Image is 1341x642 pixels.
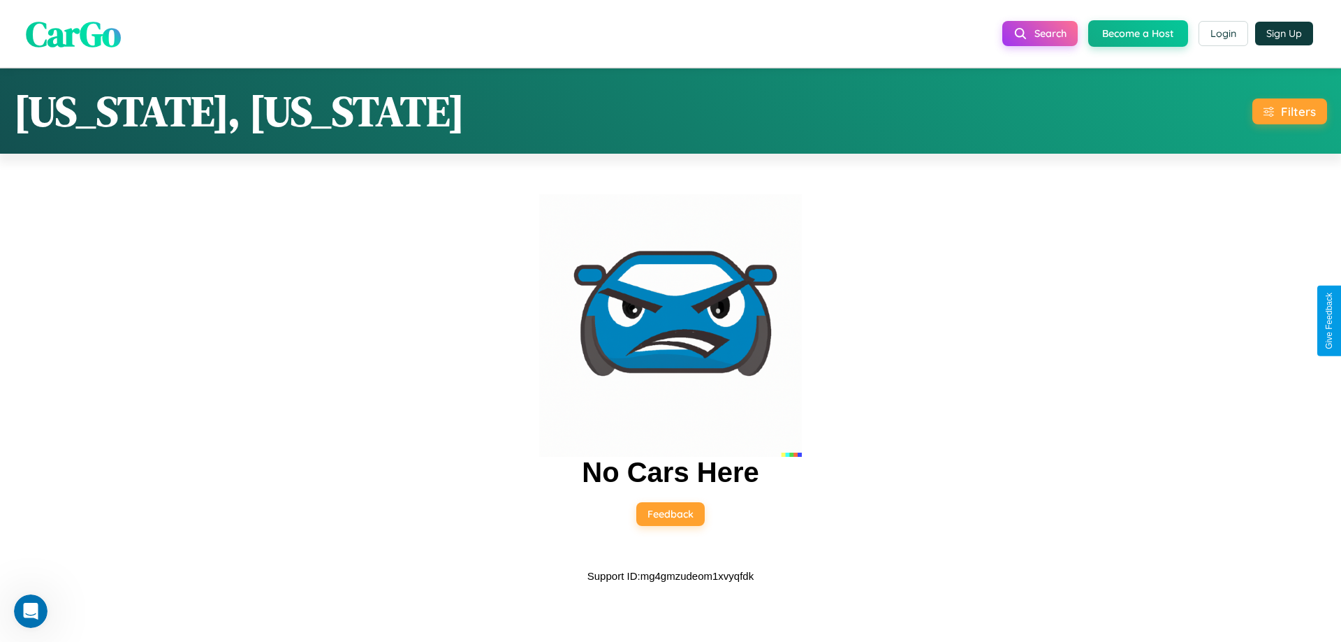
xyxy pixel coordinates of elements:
[1088,20,1188,47] button: Become a Host
[1002,21,1078,46] button: Search
[1252,99,1327,124] button: Filters
[587,567,754,585] p: Support ID: mg4gmzudeom1xvyqfdk
[1255,22,1313,45] button: Sign Up
[14,82,464,140] h1: [US_STATE], [US_STATE]
[1281,104,1316,119] div: Filters
[1199,21,1248,46] button: Login
[636,502,705,526] button: Feedback
[14,594,47,628] iframe: Intercom live chat
[582,457,759,488] h2: No Cars Here
[1034,27,1067,40] span: Search
[26,9,121,57] span: CarGo
[539,194,802,457] img: car
[1324,293,1334,349] div: Give Feedback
